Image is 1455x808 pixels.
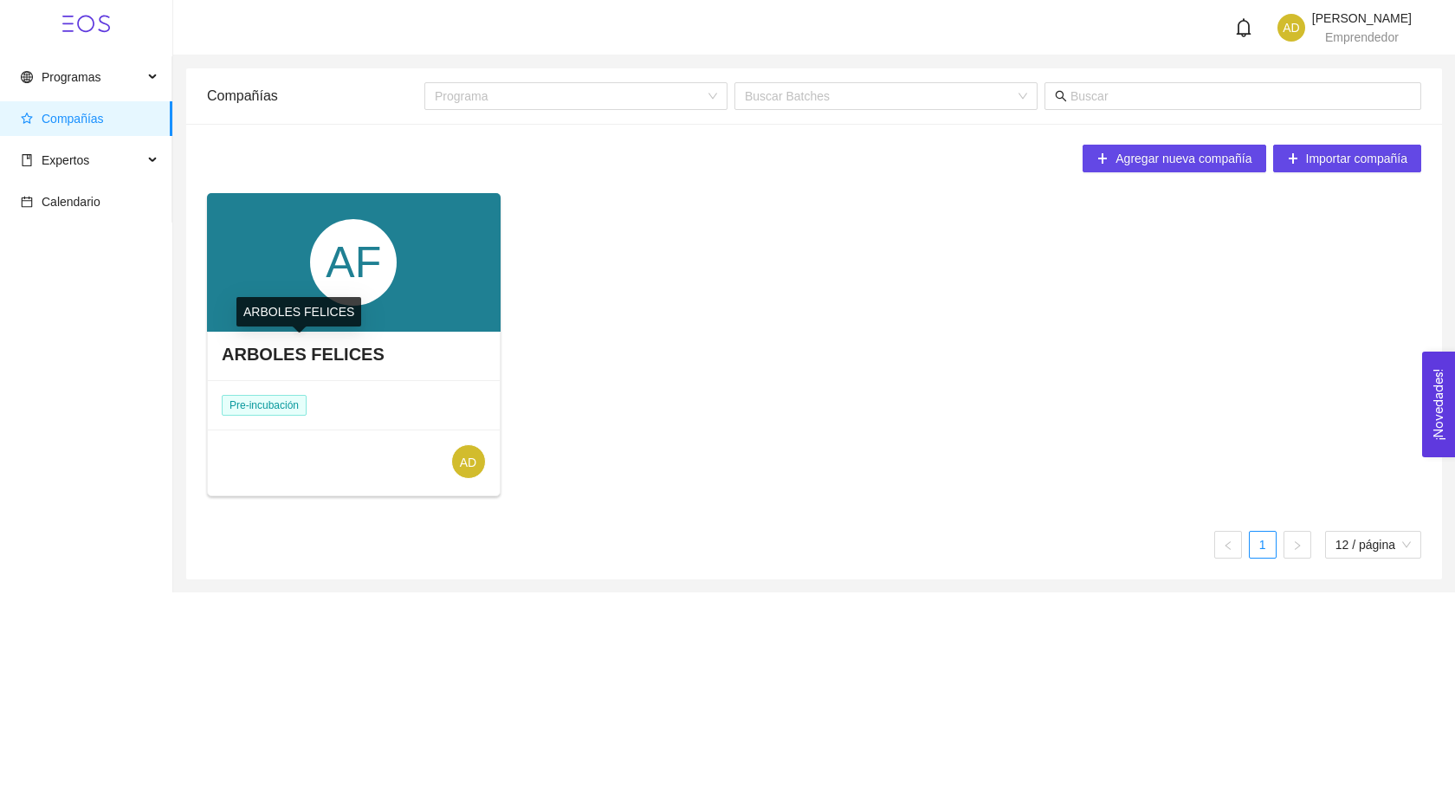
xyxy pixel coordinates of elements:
[1249,531,1277,559] li: 1
[222,342,385,366] h4: ARBOLES FELICES
[1422,352,1455,457] button: Open Feedback Widget
[460,445,476,480] span: AD
[1083,145,1265,172] button: plusAgregar nueva compañía
[207,71,424,120] div: Compañías
[1283,14,1299,42] span: AD
[1284,531,1311,559] li: Página siguiente
[222,395,307,416] span: Pre-incubación
[1070,87,1411,106] input: Buscar
[1234,18,1253,37] span: bell
[1325,30,1399,44] span: Emprendedor
[1273,145,1422,172] button: plusImportar compañía
[1096,152,1109,166] span: plus
[1325,531,1421,559] div: tamaño de página
[21,154,33,166] span: book
[1312,11,1412,25] span: [PERSON_NAME]
[1223,540,1233,551] span: left
[1214,531,1242,559] li: Página anterior
[1284,531,1311,559] button: right
[42,112,104,126] span: Compañías
[1250,532,1276,558] a: 1
[1115,149,1251,168] span: Agregar nueva compañía
[310,219,397,306] div: AF
[1306,149,1408,168] span: Importar compañía
[1335,532,1411,558] span: 12 / página
[42,70,100,84] span: Programas
[21,196,33,208] span: calendar
[21,113,33,125] span: star
[21,71,33,83] span: global
[1292,540,1303,551] span: right
[1287,152,1299,166] span: plus
[42,195,100,209] span: Calendario
[1214,531,1242,559] button: left
[1055,90,1067,102] span: search
[42,153,89,167] span: Expertos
